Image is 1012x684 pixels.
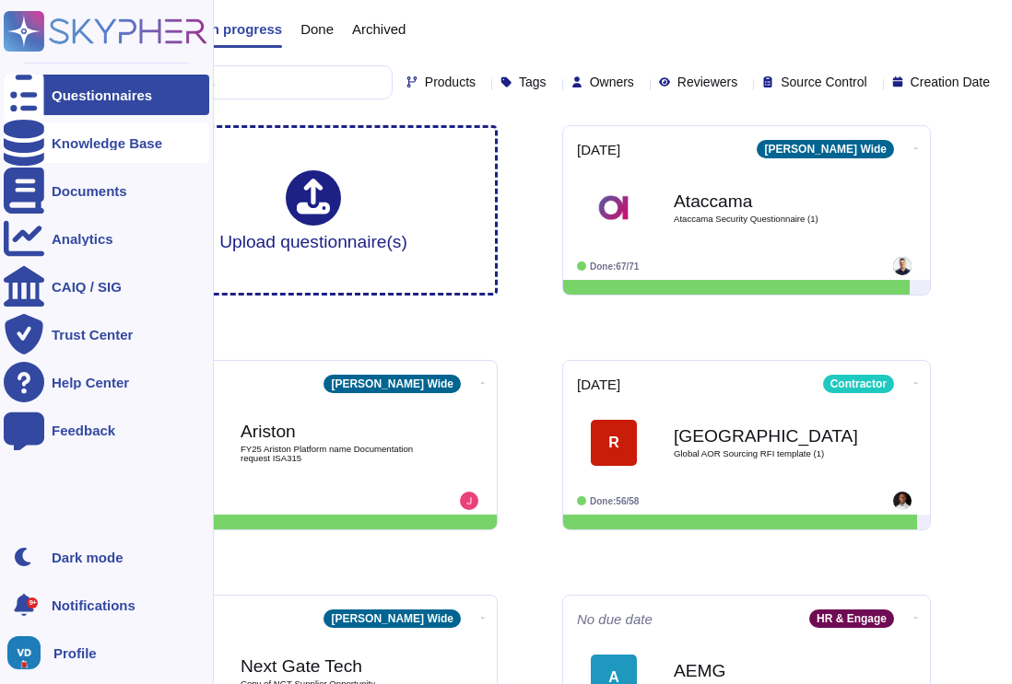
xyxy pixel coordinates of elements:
[757,140,894,158] div: [PERSON_NAME] Wide
[4,632,53,673] button: user
[52,88,152,102] div: Questionnaires
[52,232,113,246] div: Analytics
[219,170,407,250] div: Upload questionnaire(s)
[73,66,392,99] input: Search by keywords
[590,496,639,506] span: Done: 56/58
[911,75,990,88] span: Creation Date
[577,612,653,626] span: No due date
[52,280,122,294] div: CAIQ / SIG
[4,218,209,259] a: Analytics
[781,75,866,88] span: Source Control
[52,598,135,612] span: Notifications
[206,22,282,36] span: In progress
[53,646,97,660] span: Profile
[324,609,461,628] div: [PERSON_NAME] Wide
[591,420,637,466] div: R
[241,445,425,462] span: FY25 Ariston Platform name Documentation request ISA315
[577,143,620,157] span: [DATE]
[674,192,858,210] b: Ataccama
[460,492,478,510] img: user
[52,328,133,342] div: Trust Center
[809,609,894,628] div: HR & Engage
[241,657,425,675] b: Next Gate Tech
[4,75,209,115] a: Questionnaires
[52,136,162,150] div: Knowledge Base
[241,423,425,440] b: Ariston
[52,551,124,564] div: Dark mode
[4,170,209,211] a: Documents
[893,257,912,275] img: user
[52,184,127,198] div: Documents
[4,314,209,354] a: Trust Center
[677,75,737,88] span: Reviewers
[893,492,912,510] img: user
[27,597,38,609] div: 9+
[590,261,639,272] span: Done: 67/71
[674,214,858,224] span: Ataccama Security Questionnaire (1)
[144,492,370,510] div: Completed
[352,22,406,36] span: Archived
[674,662,858,679] b: AEMG
[823,375,894,393] div: Contractor
[324,375,461,393] div: [PERSON_NAME] Wide
[674,449,858,458] span: Global AOR Sourcing RFI template (1)
[577,377,620,391] span: [DATE]
[425,75,476,88] span: Products
[4,122,209,163] a: Knowledge Base
[674,427,858,445] b: [GEOGRAPHIC_DATA]
[300,22,334,36] span: Done
[52,423,115,437] div: Feedback
[4,410,209,450] a: Feedback
[590,75,634,88] span: Owners
[4,266,209,307] a: CAIQ / SIG
[52,376,129,389] div: Help Center
[591,185,637,231] img: Logo
[4,362,209,402] a: Help Center
[519,75,547,88] span: Tags
[7,636,41,669] img: user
